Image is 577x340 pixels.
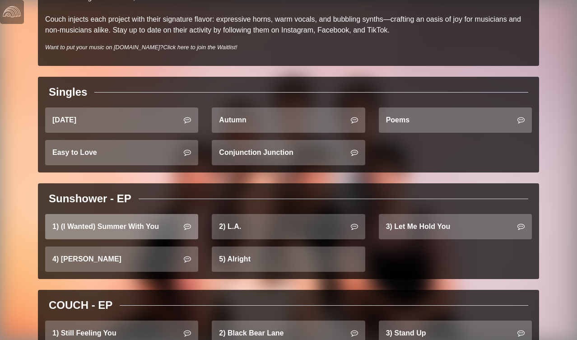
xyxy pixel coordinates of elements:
div: COUCH - EP [49,297,112,313]
a: 4) [PERSON_NAME] [45,247,198,272]
a: Conjunction Junction [212,140,365,165]
a: 3) Let Me Hold You [379,214,532,239]
a: Easy to Love [45,140,198,165]
a: 5) Alright [212,247,365,272]
a: Click here to join the Waitlist! [163,44,237,51]
div: Sunshower - EP [49,191,131,207]
div: Singles [49,84,87,100]
a: Poems [379,107,532,133]
img: logo-white-4c48a5e4bebecaebe01ca5a9d34031cfd3d4ef9ae749242e8c4bf12ef99f53e8.png [3,3,21,21]
a: 1) (I Wanted) Summer With You [45,214,198,239]
a: Autumn [212,107,365,133]
a: [DATE] [45,107,198,133]
a: 2) L.A. [212,214,365,239]
i: Want to put your music on [DOMAIN_NAME]? [45,44,237,51]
